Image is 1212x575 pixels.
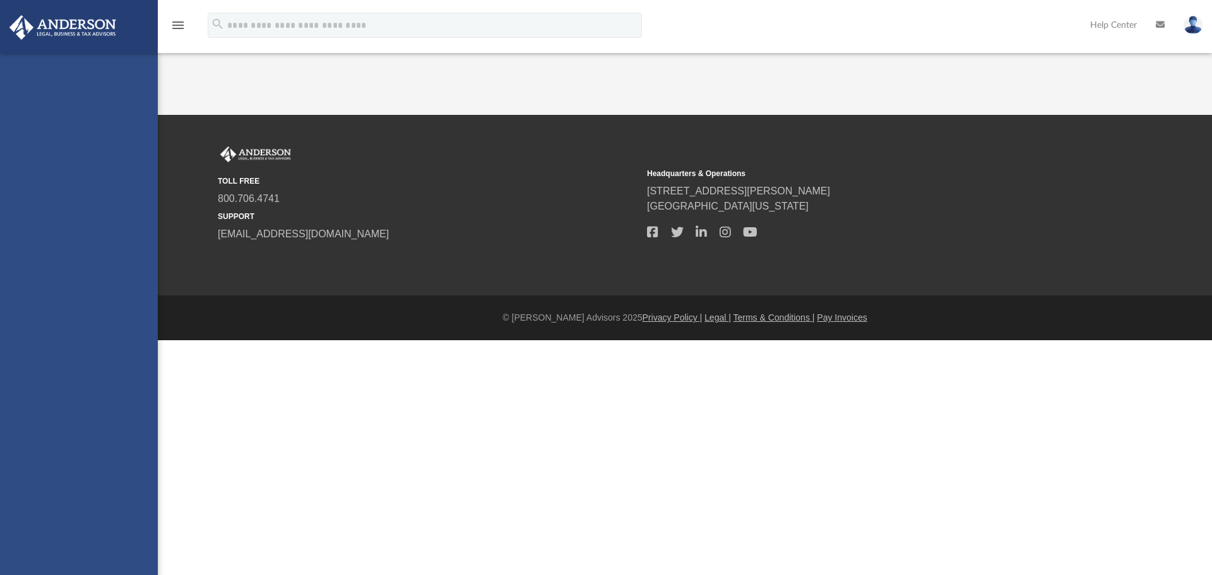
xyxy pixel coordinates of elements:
i: menu [170,18,186,33]
a: Pay Invoices [817,312,867,323]
a: 800.706.4741 [218,193,280,204]
small: SUPPORT [218,211,638,222]
a: Legal | [704,312,731,323]
a: Terms & Conditions | [734,312,815,323]
a: menu [170,24,186,33]
i: search [211,17,225,31]
a: [STREET_ADDRESS][PERSON_NAME] [647,186,830,196]
div: © [PERSON_NAME] Advisors 2025 [158,311,1212,324]
a: Privacy Policy | [643,312,703,323]
img: Anderson Advisors Platinum Portal [218,146,294,163]
a: [GEOGRAPHIC_DATA][US_STATE] [647,201,809,211]
img: Anderson Advisors Platinum Portal [6,15,120,40]
img: User Pic [1184,16,1203,34]
small: TOLL FREE [218,175,638,187]
a: [EMAIL_ADDRESS][DOMAIN_NAME] [218,228,389,239]
small: Headquarters & Operations [647,168,1067,179]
